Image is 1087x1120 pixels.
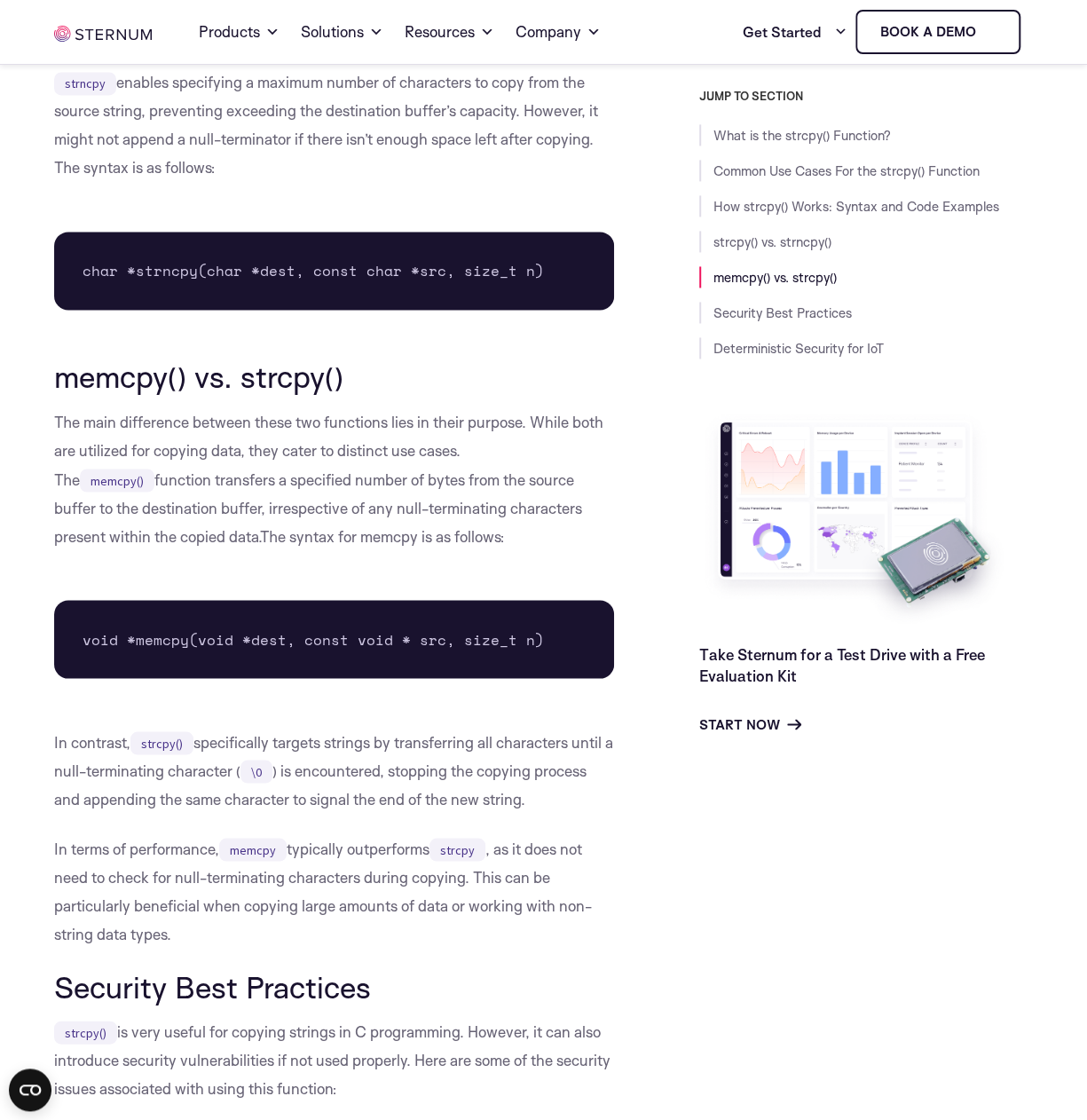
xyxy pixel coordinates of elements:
[54,969,614,1003] h2: Security Best Practices
[982,25,996,39] img: sternum iot
[713,198,999,215] a: How strcpy() Works: Syntax and Code Examples
[713,304,852,321] a: Security Best Practices
[240,760,272,783] code: \0
[855,10,1020,54] a: Book a demo
[54,834,614,948] p: In terms of performance, typically outperforms , as it does not need to check for null-terminatin...
[713,162,980,179] a: Common Use Cases For the strcpy() Function
[699,89,1033,103] h3: JUMP TO SECTION
[54,359,614,393] h2: memcpy() vs. strcpy()
[742,14,847,50] a: Get Started
[80,469,154,488] a: memcpy()
[54,232,614,310] pre: char *strncpy(char *dest, const char *src, size_t n)
[54,408,614,550] p: The main difference between these two functions lies in their purpose. While both are utilized fo...
[713,233,831,250] a: strcpy() vs. strncpy()
[429,838,485,861] code: strcpy
[713,340,884,357] a: Deterministic Security for IoT
[130,731,193,754] code: strcpy()
[699,644,985,684] a: Take Sternum for a Test Drive with a Free Evaluation Kit
[713,127,891,144] a: What is the strcpy() Function?
[699,408,1010,629] img: Take Sternum for a Test Drive with a Free Evaluation Kit
[219,838,287,861] code: memcpy
[713,269,837,286] a: memcpy() vs. strcpy()
[9,1069,51,1111] button: Open CMP widget
[54,26,152,42] img: sternum iot
[54,728,614,813] p: In contrast, specifically targets strings by transferring all characters until a null-terminating...
[80,469,154,492] code: memcpy()
[699,714,801,735] a: Start Now
[54,600,614,678] pre: void *memcpy(void *dest, const void * src, size_t n)
[54,68,614,182] p: enables specifying a maximum number of characters to copy from the source string, preventing exce...
[54,72,116,95] code: strncpy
